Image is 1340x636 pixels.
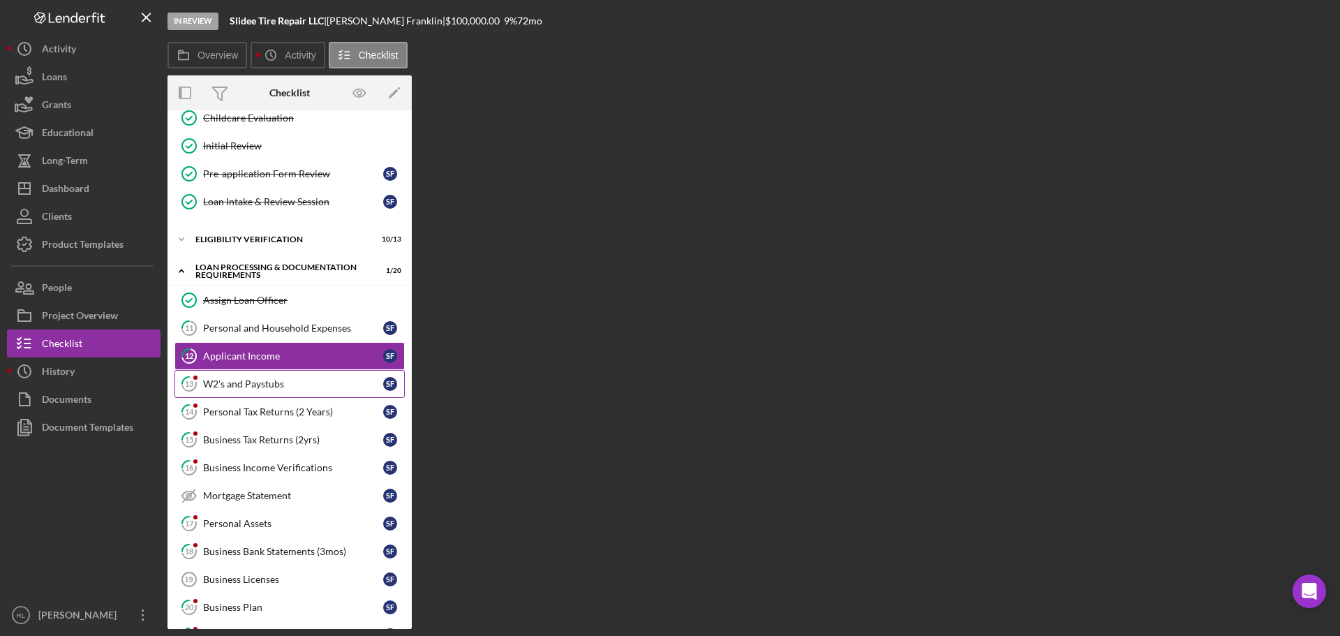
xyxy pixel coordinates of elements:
div: Loan Intake & Review Session [203,196,383,207]
b: Slidee Tire Repair LLC [230,15,324,27]
a: 17Personal AssetsSF [174,510,405,538]
label: Overview [198,50,238,61]
button: Loans [7,63,161,91]
text: RL [17,612,26,619]
a: 16Business Income VerificationsSF [174,454,405,482]
div: Loan Processing & Documentation Requirements [195,263,366,279]
div: S F [383,405,397,419]
button: People [7,274,161,302]
div: Business Bank Statements (3mos) [203,546,383,557]
div: Business Income Verifications [203,462,383,473]
a: Product Templates [7,230,161,258]
div: S F [383,545,397,559]
div: Personal Tax Returns (2 Years) [203,406,383,417]
tspan: 18 [185,547,193,556]
div: Business Licenses [203,574,383,585]
div: History [42,357,75,389]
div: In Review [167,13,218,30]
div: [PERSON_NAME] Franklin | [327,15,445,27]
div: Dashboard [42,175,89,206]
button: Educational [7,119,161,147]
div: 9 % [504,15,517,27]
div: Mortgage Statement [203,490,383,501]
div: Business Tax Returns (2yrs) [203,434,383,445]
div: Clients [42,202,72,234]
div: Document Templates [42,413,133,445]
div: Checklist [42,330,82,361]
a: Checklist [7,330,161,357]
div: S F [383,572,397,586]
tspan: 15 [185,435,193,444]
div: S F [383,433,397,447]
div: Activity [42,35,76,66]
div: Educational [42,119,94,150]
div: S F [383,195,397,209]
div: W2's and Paystubs [203,378,383,390]
div: $100,000.00 [445,15,504,27]
div: [PERSON_NAME] [35,601,126,633]
a: 19Business LicensesSF [174,565,405,593]
button: Activity [251,42,325,68]
div: 1 / 20 [376,267,401,275]
a: 20Business PlanSF [174,593,405,621]
div: Assign Loan Officer [203,295,404,306]
label: Activity [285,50,315,61]
a: 18Business Bank Statements (3mos)SF [174,538,405,565]
div: Long-Term [42,147,88,178]
a: 13W2's and PaystubsSF [174,370,405,398]
div: Documents [42,385,91,417]
div: Personal Assets [203,518,383,529]
button: Long-Term [7,147,161,175]
button: Clients [7,202,161,230]
div: People [42,274,72,305]
a: History [7,357,161,385]
tspan: 17 [185,519,194,528]
tspan: 20 [185,602,194,612]
div: S F [383,489,397,503]
a: 11Personal and Household ExpensesSF [174,314,405,342]
div: Grants [42,91,71,122]
button: Grants [7,91,161,119]
a: Initial Review [174,132,405,160]
div: S F [383,600,397,614]
div: S F [383,167,397,181]
div: Open Intercom Messenger [1293,575,1326,608]
div: S F [383,377,397,391]
div: | [230,15,327,27]
div: Checklist [269,87,310,98]
button: Documents [7,385,161,413]
tspan: 13 [185,379,193,388]
div: Eligibility Verification [195,235,366,244]
div: Project Overview [42,302,118,333]
div: S F [383,349,397,363]
button: Document Templates [7,413,161,441]
tspan: 16 [185,463,194,472]
div: S F [383,461,397,475]
div: Initial Review [203,140,404,151]
div: 72 mo [517,15,542,27]
div: Business Plan [203,602,383,613]
button: RL[PERSON_NAME] [7,601,161,629]
div: Childcare Evaluation [203,112,404,124]
a: Mortgage StatementSF [174,482,405,510]
a: 15Business Tax Returns (2yrs)SF [174,426,405,454]
a: Loan Intake & Review SessionSF [174,188,405,216]
button: Dashboard [7,175,161,202]
div: Loans [42,63,67,94]
div: 10 / 13 [376,235,401,244]
div: S F [383,321,397,335]
div: Applicant Income [203,350,383,362]
div: Personal and Household Expenses [203,323,383,334]
button: Overview [167,42,247,68]
button: Project Overview [7,302,161,330]
a: Pre-application Form ReviewSF [174,160,405,188]
label: Checklist [359,50,399,61]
